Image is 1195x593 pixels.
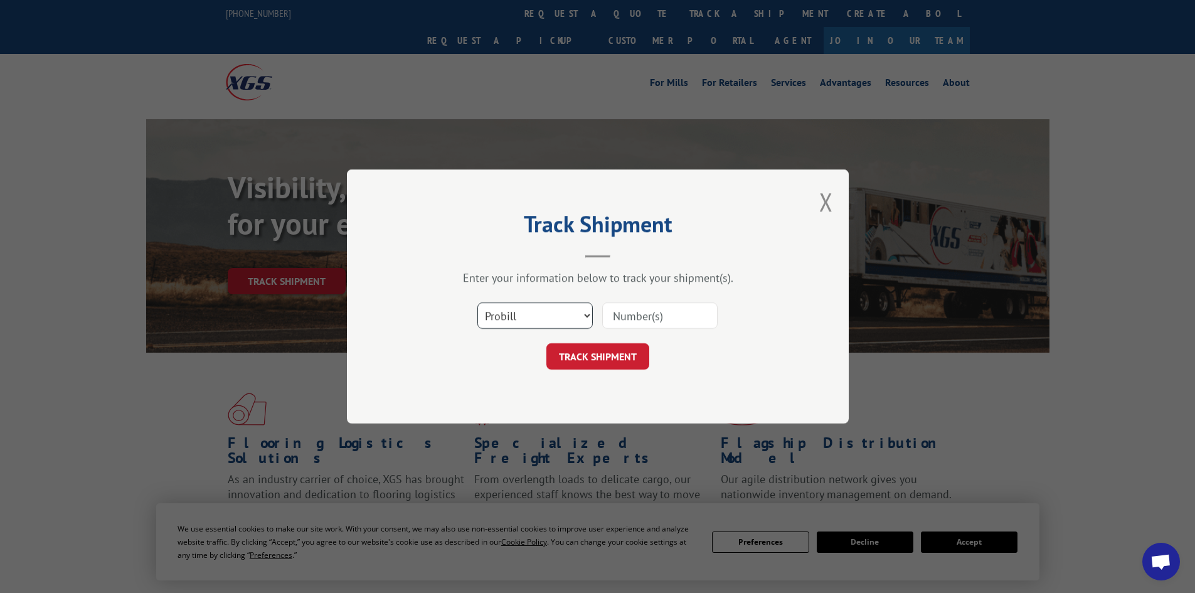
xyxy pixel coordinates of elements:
button: TRACK SHIPMENT [546,343,649,370]
div: Enter your information below to track your shipment(s). [410,270,786,285]
h2: Track Shipment [410,215,786,239]
button: Close modal [819,185,833,218]
input: Number(s) [602,302,718,329]
div: Open chat [1142,543,1180,580]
